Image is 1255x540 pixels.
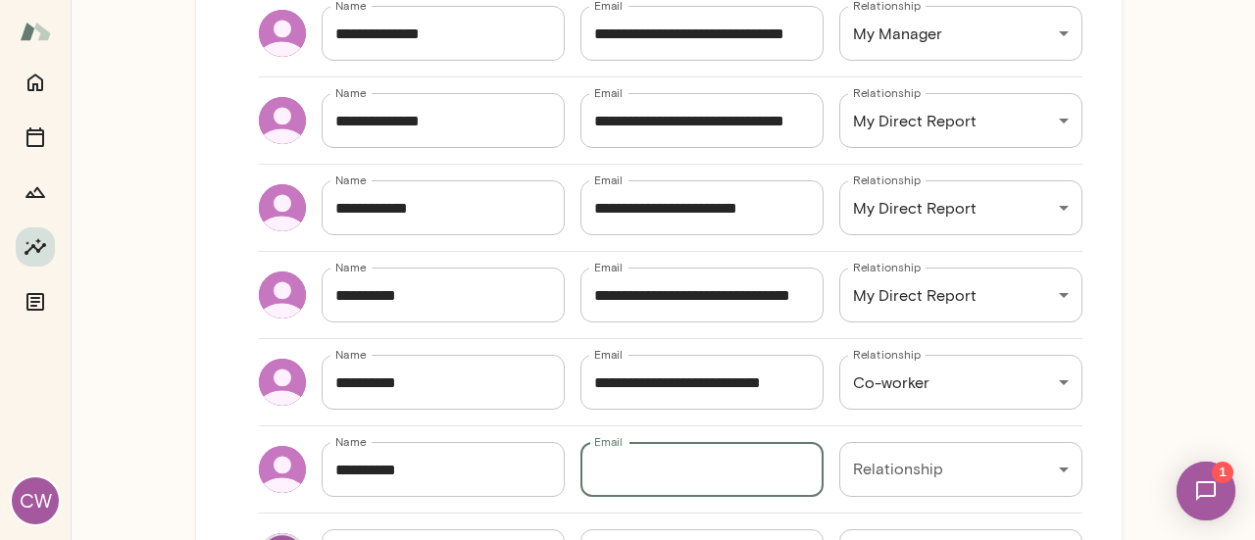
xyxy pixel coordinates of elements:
[16,118,55,157] button: Sessions
[335,346,367,363] label: Name
[853,84,921,101] label: Relationship
[594,84,623,101] label: Email
[335,433,367,450] label: Name
[335,259,367,275] label: Name
[853,172,921,188] label: Relationship
[853,259,921,275] label: Relationship
[20,13,51,50] img: Mento
[12,477,59,524] div: CW
[16,172,55,212] button: Growth Plan
[594,346,623,363] label: Email
[839,355,1082,410] div: Co-worker
[16,63,55,102] button: Home
[853,346,921,363] label: Relationship
[594,259,623,275] label: Email
[16,227,55,267] button: Insights
[839,6,1082,61] div: My Manager
[335,84,367,101] label: Name
[335,172,367,188] label: Name
[594,433,623,450] label: Email
[839,268,1082,322] div: My Direct Report
[16,282,55,321] button: Documents
[839,93,1082,148] div: My Direct Report
[839,180,1082,235] div: My Direct Report
[594,172,623,188] label: Email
